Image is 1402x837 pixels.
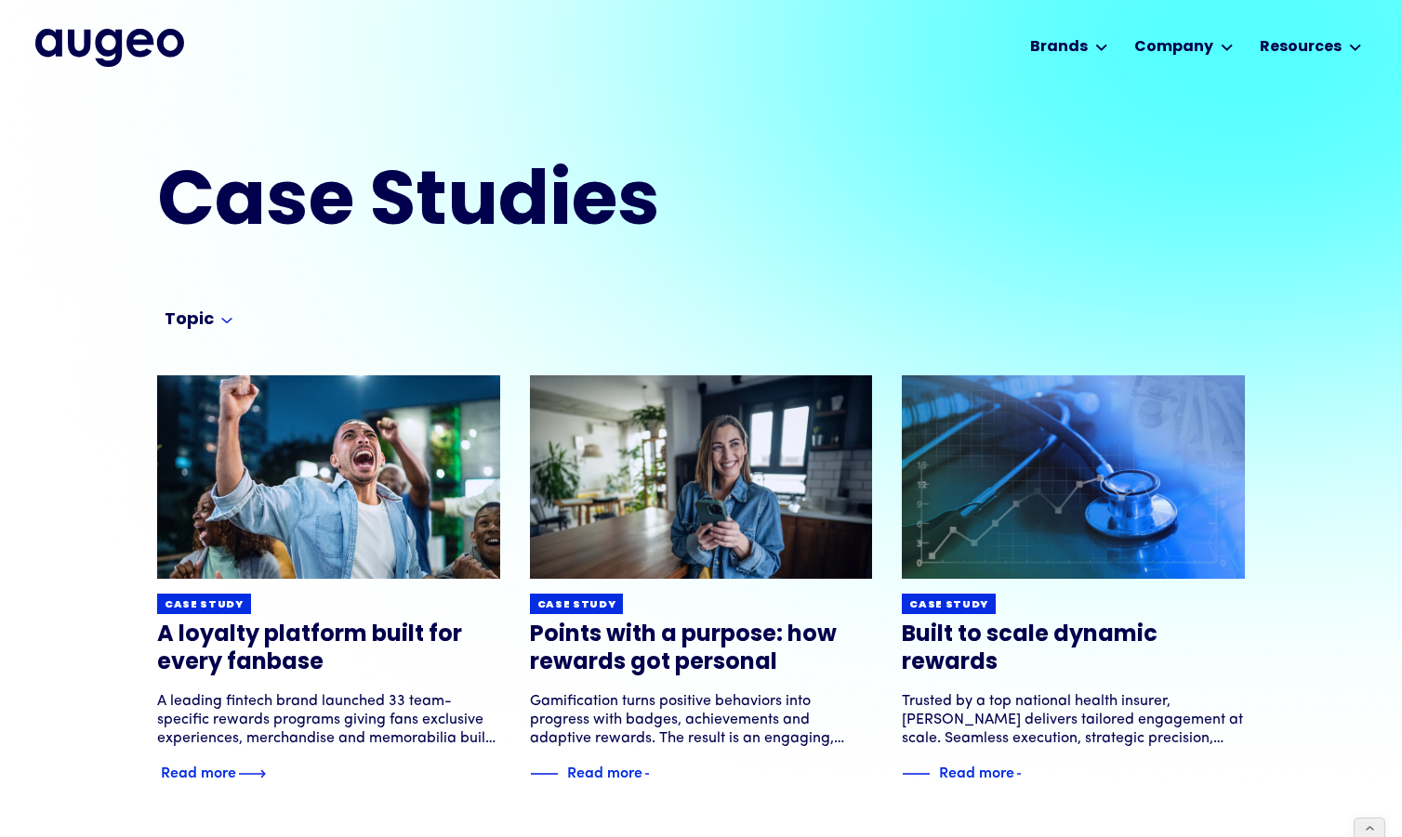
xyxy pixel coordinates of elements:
div: Read more [939,760,1014,782]
h3: Built to scale dynamic rewards [902,621,1245,677]
img: Blue decorative line [530,763,558,785]
h3: Points with a purpose: how rewards got personal [530,621,873,677]
img: Arrow symbol in bright blue pointing down to indicate an expanded section. [221,318,232,324]
h2: Case Studies [157,167,797,242]
a: Case studyPoints with a purpose: how rewards got personalGamification turns positive behaviors in... [530,375,873,785]
a: Case studyA loyalty platform built for every fanbaseA leading fintech brand launched 33 team-spec... [157,375,500,785]
div: Case study [537,598,616,612]
div: A leading fintech brand launched 33 team-specific rewards programs giving fans exclusive experien... [157,692,500,748]
div: Read more [567,760,642,782]
div: Read more [161,760,236,782]
div: Brands [1030,36,1088,59]
img: Blue text arrow [238,763,266,785]
a: home [35,29,184,66]
img: Blue text arrow [1016,763,1044,785]
img: Blue text arrow [644,763,672,785]
img: Blue decorative line [902,763,930,785]
div: Resources [1260,36,1342,59]
div: Case study [909,598,988,612]
img: Augeo's full logo in midnight blue. [35,29,184,66]
div: Topic [165,309,214,332]
div: Case study [165,598,244,612]
div: Trusted by a top national health insurer, [PERSON_NAME] delivers tailored engagement at scale. Se... [902,692,1245,748]
div: Gamification turns positive behaviors into progress with badges, achievements and adaptive reward... [530,692,873,748]
div: Company [1134,36,1213,59]
h3: A loyalty platform built for every fanbase [157,621,500,677]
a: Case studyBuilt to scale dynamic rewardsTrusted by a top national health insurer, [PERSON_NAME] d... [902,375,1245,785]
